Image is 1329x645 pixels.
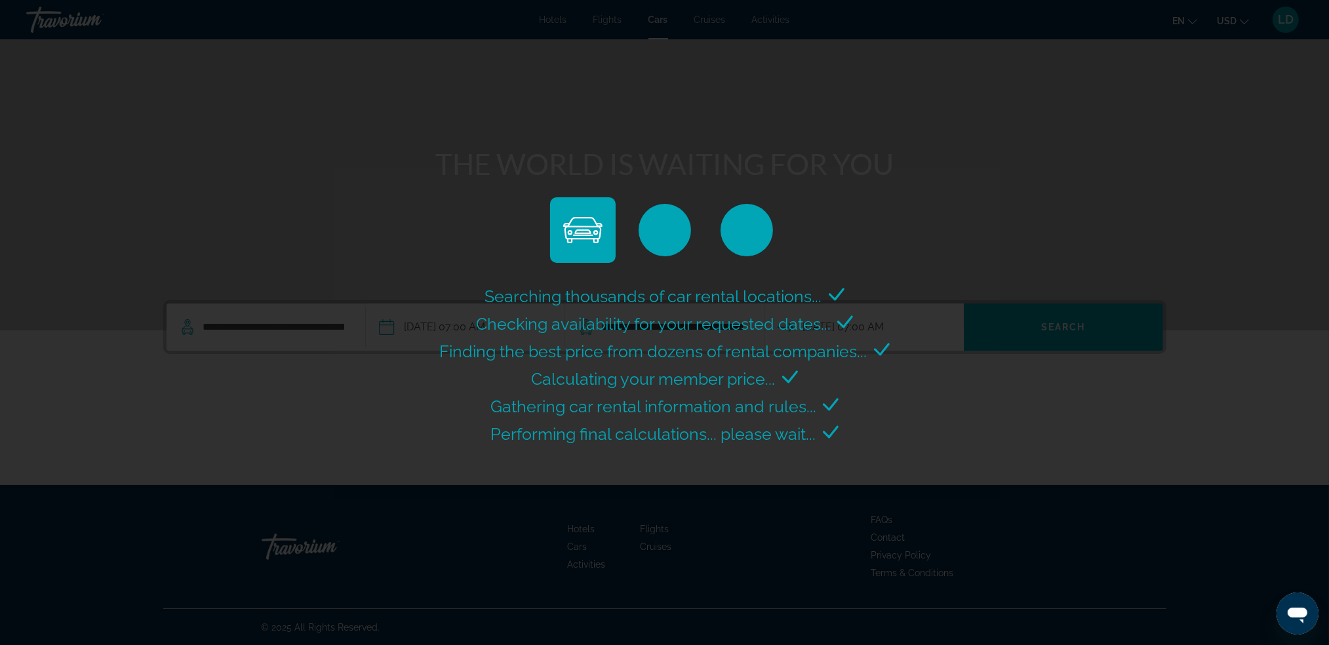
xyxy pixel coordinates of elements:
span: Gathering car rental information and rules... [490,397,816,416]
span: Calculating your member price... [532,369,776,389]
span: Performing final calculations... please wait... [491,424,816,444]
span: Searching thousands of car rental locations... [485,286,822,306]
iframe: Button to launch messaging window [1277,593,1319,635]
span: Finding the best price from dozens of rental companies... [440,342,867,361]
span: Checking availability for your requested dates... [476,314,831,334]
